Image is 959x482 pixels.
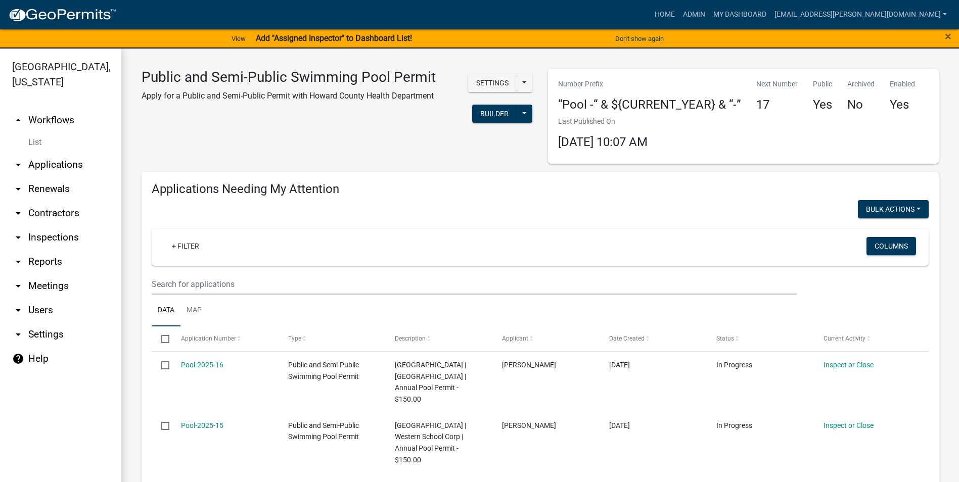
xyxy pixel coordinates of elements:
h4: 17 [756,98,798,112]
button: Close [945,30,951,42]
p: Enabled [890,79,915,89]
datatable-header-cell: Applicant [492,326,600,351]
i: help [12,353,24,365]
a: My Dashboard [709,5,770,24]
p: Last Published On [558,116,648,127]
button: Builder [472,105,517,123]
button: Columns [866,237,916,255]
span: In Progress [716,361,752,369]
span: In Progress [716,421,752,429]
a: Pool-2025-16 [181,361,223,369]
datatable-header-cell: Description [385,326,492,351]
a: Pool-2025-15 [181,421,223,429]
datatable-header-cell: Date Created [600,326,707,351]
a: + Filter [164,237,207,255]
span: Public and Semi-Public Swimming Pool Permit [288,361,359,380]
datatable-header-cell: Application Number [171,326,278,351]
button: Settings [468,74,517,92]
datatable-header-cell: Type [278,326,385,351]
i: arrow_drop_up [12,114,24,126]
button: Don't show again [611,30,668,47]
span: Jennifer Keller [502,361,556,369]
i: arrow_drop_down [12,207,24,219]
span: × [945,29,951,43]
span: Application Number [181,335,236,342]
i: arrow_drop_down [12,183,24,195]
input: Search for applications [152,274,797,295]
h3: Public and Semi-Public Swimming Pool Permit [142,69,436,86]
span: Status [716,335,734,342]
span: Barrett Bates [502,421,556,429]
span: 08/11/2025 [609,421,630,429]
i: arrow_drop_down [12,304,24,316]
datatable-header-cell: Current Activity [814,326,921,351]
span: Date Created [609,335,645,342]
span: Type [288,335,301,342]
strong: Add "Assigned Inspector" to Dashboard List! [256,33,412,43]
datatable-header-cell: Select [152,326,171,351]
span: Public and Semi-Public Swimming Pool Permit [288,421,359,441]
i: arrow_drop_down [12,328,24,341]
h4: Yes [890,98,915,112]
span: Description [395,335,426,342]
a: Data [152,295,180,327]
a: Home [651,5,679,24]
a: [EMAIL_ADDRESS][PERSON_NAME][DOMAIN_NAME] [770,5,951,24]
h4: Yes [813,98,832,112]
i: arrow_drop_down [12,159,24,171]
span: 08/11/2025 [609,361,630,369]
i: arrow_drop_down [12,231,24,244]
a: Map [180,295,208,327]
a: Inspect or Close [824,421,874,429]
h4: No [847,98,875,112]
a: View [227,30,250,47]
p: Archived [847,79,875,89]
span: Western High School | Western School Corp | Annual Pool Permit - $150.00 [395,421,466,464]
i: arrow_drop_down [12,280,24,292]
a: Admin [679,5,709,24]
button: Bulk Actions [858,200,929,218]
i: arrow_drop_down [12,256,24,268]
p: Next Number [756,79,798,89]
p: Apply for a Public and Semi-Public Permit with Howard County Health Department [142,90,436,102]
a: Inspect or Close [824,361,874,369]
h4: “Pool -“ & ${CURRENT_YEAR} & “-” [558,98,741,112]
span: [DATE] 10:07 AM [558,135,648,149]
span: Applicant [502,335,528,342]
span: Kokomo High School | Kokomo High School | Annual Pool Permit - $150.00 [395,361,466,403]
span: Current Activity [824,335,865,342]
p: Number Prefix [558,79,741,89]
datatable-header-cell: Status [707,326,814,351]
p: Public [813,79,832,89]
h4: Applications Needing My Attention [152,182,929,197]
